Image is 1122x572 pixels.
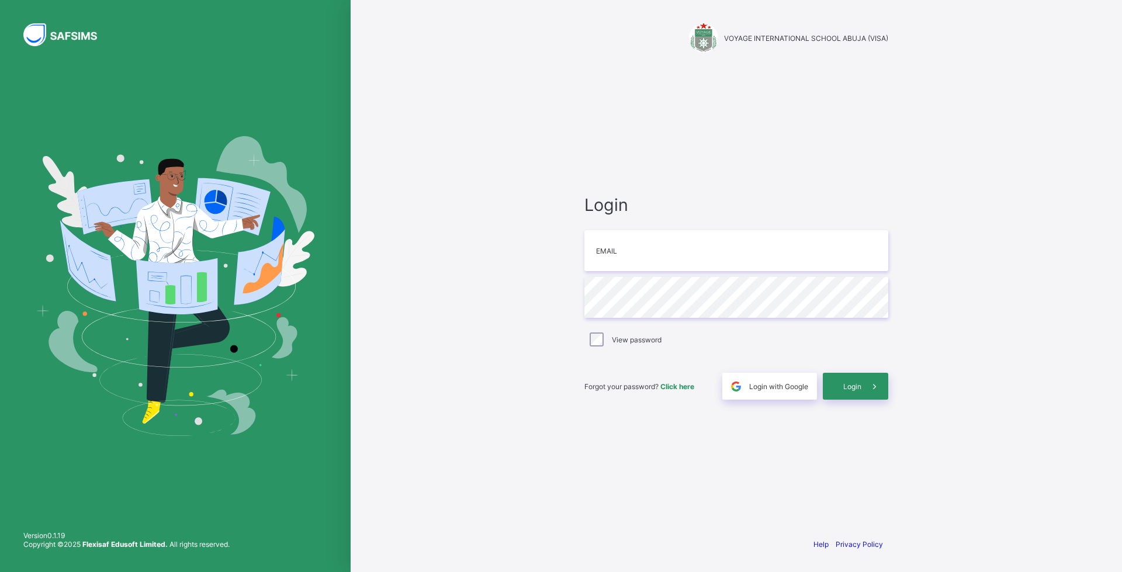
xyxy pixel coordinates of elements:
img: google.396cfc9801f0270233282035f929180a.svg [729,380,743,393]
img: Hero Image [36,136,314,435]
span: Login with Google [749,382,808,391]
label: View password [612,335,662,344]
a: Click here [660,382,694,391]
span: Copyright © 2025 All rights reserved. [23,540,230,549]
span: Login [843,382,861,391]
span: Login [584,195,888,215]
a: Help [813,540,829,549]
a: Privacy Policy [836,540,883,549]
span: Forgot your password? [584,382,694,391]
span: VOYAGE INTERNATIONAL SCHOOL ABUJA (VISA) [724,34,888,43]
strong: Flexisaf Edusoft Limited. [82,540,168,549]
img: SAFSIMS Logo [23,23,111,46]
span: Version 0.1.19 [23,531,230,540]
